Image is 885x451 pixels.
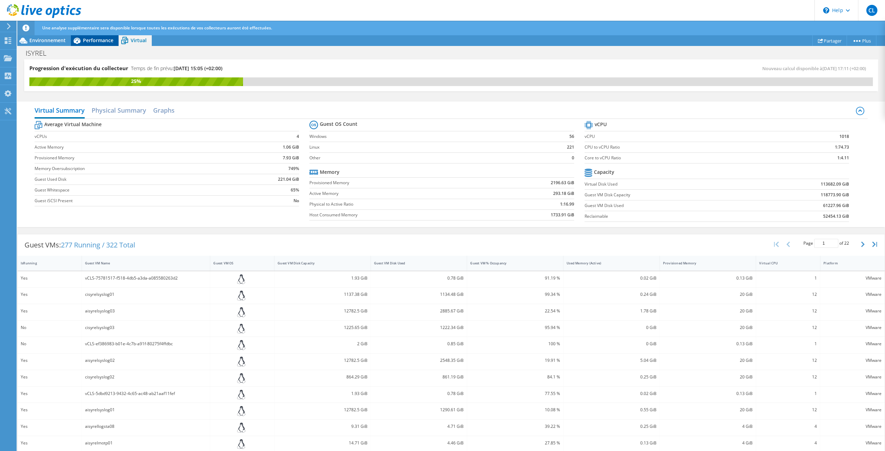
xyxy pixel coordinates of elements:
div: 2885.67 GiB [374,307,464,315]
div: 0.78 GiB [374,274,464,282]
b: No [294,197,299,204]
div: 0.02 GiB [567,390,656,397]
div: 12 [759,307,817,315]
span: CL [866,5,877,16]
label: vCPU [585,133,780,140]
svg: \n [823,7,829,13]
label: Core to vCPU Ratio [585,154,780,161]
a: Plus [847,35,876,46]
span: Nouveau calcul disponible à [762,65,869,72]
label: CPU to vCPU Ratio [585,144,780,151]
div: Used Memory (Active) [567,261,648,265]
div: 20 GiB [663,373,753,381]
div: 20 GiB [663,406,753,414]
div: VMware [823,423,882,430]
span: Page of [803,239,849,248]
label: Active Memory [35,144,236,151]
div: Virtual CPU [759,261,809,265]
b: Memory [320,169,339,176]
label: Virtual Disk Used [585,181,752,188]
div: Provisioned Memory [663,261,745,265]
b: 56 [569,133,574,140]
div: 864.29 GiB [278,373,367,381]
label: Provisioned Memory [35,154,236,161]
span: 277 Running / 322 Total [61,240,135,250]
label: Active Memory [309,190,491,197]
div: 4.71 GiB [374,423,464,430]
div: 0.25 GiB [567,423,656,430]
b: 293.18 GiB [553,190,574,197]
b: 7.93 GiB [283,154,299,161]
div: vCLS-ef386983-b01e-4c7b-a91f-80275f4ffdbc [85,340,207,348]
label: Guest VM Disk Capacity [585,191,752,198]
b: 1:74.73 [835,144,849,151]
div: 0 GiB [567,324,656,331]
label: Memory Oversubscription [35,165,236,172]
div: 12 [759,406,817,414]
div: 20 GiB [663,324,753,331]
b: 221 [567,144,574,151]
span: Performance [83,37,113,44]
span: Environnement [29,37,66,44]
div: 1222.34 GiB [374,324,464,331]
b: 4 [297,133,299,140]
div: cisyrelsyslog02 [85,373,207,381]
div: VMware [823,439,882,447]
b: 118773.90 GiB [821,191,849,198]
div: VMware [823,340,882,348]
label: Provisioned Memory [309,179,491,186]
div: 95.94 % [470,324,560,331]
b: Guest OS Count [320,121,357,128]
div: 0 GiB [567,340,656,348]
div: 0.13 GiB [663,274,753,282]
div: VMware [823,390,882,397]
div: 12782.5 GiB [278,357,367,364]
div: VMware [823,373,882,381]
div: 1137.38 GiB [278,291,367,298]
b: 113682.09 GiB [821,181,849,188]
div: 0.13 GiB [663,390,753,397]
div: 1.78 GiB [567,307,656,315]
h4: Temps de fin prévu: [131,65,222,72]
div: 12 [759,291,817,298]
b: 1733.91 GiB [551,212,574,218]
div: Guest VM Disk Used [374,261,456,265]
div: VMware [823,324,882,331]
div: 12 [759,357,817,364]
div: vCLS-5dbd9213-9432-4c65-ac48-ab21aaf11fef [85,390,207,397]
div: Yes [21,357,78,364]
div: 1.93 GiB [278,274,367,282]
div: 0.13 GiB [663,340,753,348]
div: Guest VMs: [18,234,142,256]
div: 91.19 % [470,274,560,282]
div: VMware [823,406,882,414]
a: Partager [812,35,847,46]
div: 2 GiB [278,340,367,348]
div: 1 [759,390,817,397]
div: 25% [29,77,243,85]
div: Yes [21,307,78,315]
div: Yes [21,406,78,414]
b: 2196.63 GiB [551,179,574,186]
span: Virtual [131,37,147,44]
label: Host Consumed Memory [309,212,491,218]
span: 22 [844,240,849,246]
div: 0.02 GiB [567,274,656,282]
div: aisyrelmotp01 [85,439,207,447]
div: 2548.35 GiB [374,357,464,364]
div: 0.85 GiB [374,340,464,348]
div: 12782.5 GiB [278,307,367,315]
div: 4 [759,439,817,447]
div: 861.19 GiB [374,373,464,381]
div: VMware [823,291,882,298]
b: 1:16.99 [560,201,574,208]
span: Une analyse supplémentaire sera disponible lorsque toutes les exécutions de vos collecteurs auron... [42,25,272,31]
label: Windows [309,133,539,140]
div: 1290.61 GiB [374,406,464,414]
b: 65% [291,187,299,194]
div: vCLS-75781517-f518-4db5-a3da-a085580263d2 [85,274,207,282]
div: Guest VM Disk Capacity [278,261,359,265]
span: [DATE] 15:05 (+02:00) [174,65,222,72]
b: Average Virtual Machine [44,121,102,128]
div: Yes [21,274,78,282]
